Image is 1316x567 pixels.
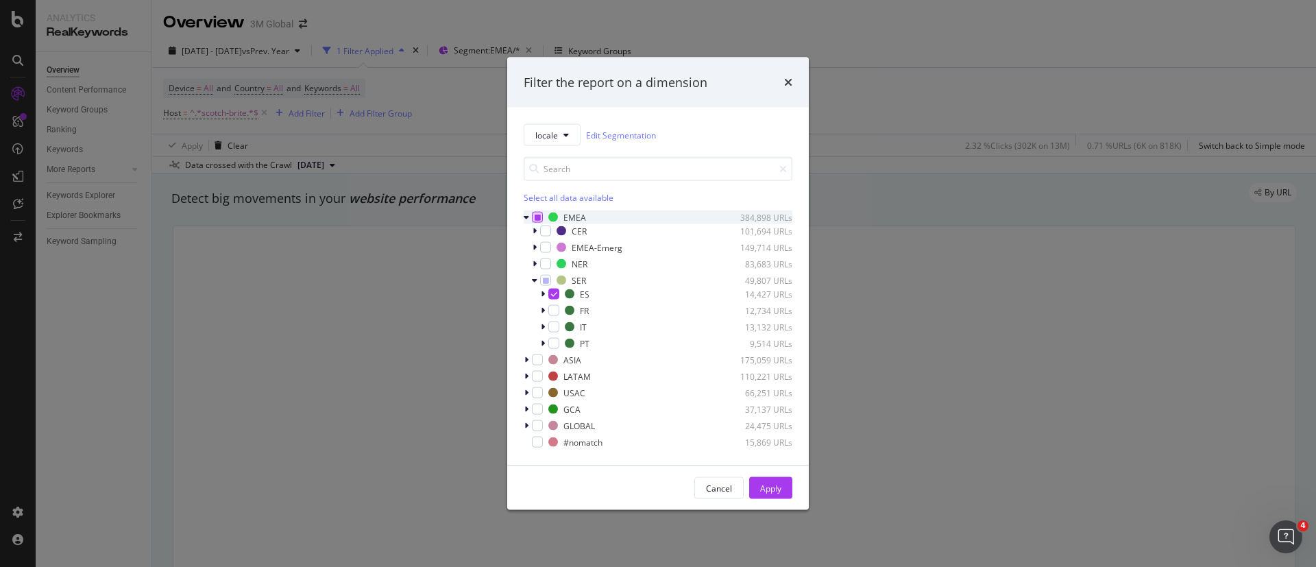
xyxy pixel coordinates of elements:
div: CER [572,225,587,237]
button: 10 [351,37,373,59]
input: Search [524,157,792,181]
div: 66,251 URLs [725,387,792,398]
div: USAC [563,387,585,398]
div: 12,734 URLs [725,304,792,316]
div: 24,475 URLs [725,420,792,431]
button: Cancel [694,477,744,499]
div: NER [572,258,587,269]
div: How likely are you to recommend Botify to a friend? [52,18,374,30]
div: ASIA [563,354,581,365]
button: 8 [293,37,315,59]
span: locale [535,129,558,141]
iframe: Intercom live chat [1269,520,1302,553]
div: 9,514 URLs [725,337,792,349]
div: Select all data available [524,192,792,204]
div: 15,869 URLs [725,436,792,448]
div: 101,694 URLs [725,225,792,237]
button: 4 [178,37,200,59]
div: 0 - Not likely [52,63,180,72]
span: 4 [1297,520,1308,531]
div: 110,221 URLs [725,370,792,382]
div: ES [580,288,589,300]
button: 1 [92,37,114,59]
div: 83,683 URLs [725,258,792,269]
div: 14,427 URLs [725,288,792,300]
div: 175,059 URLs [725,354,792,365]
div: SER [572,274,586,286]
div: 49,807 URLs [725,274,792,286]
div: GCA [563,403,581,415]
button: 0 [63,37,85,59]
button: 2 [121,37,143,59]
div: FR [580,304,589,316]
a: Edit Segmentation [586,128,656,142]
div: modal [507,57,809,510]
div: 10 - Very likely [256,63,384,72]
button: locale [524,124,581,146]
div: Cancel [706,482,732,494]
div: #nomatch [563,436,602,448]
div: 37,137 URLs [725,403,792,415]
div: IT [580,321,587,333]
button: 9 [322,37,344,59]
button: 5 [207,37,229,59]
div: 149,714 URLs [725,241,792,253]
div: times [784,73,792,91]
button: 3 [149,37,171,59]
div: EMEA [563,211,586,223]
button: Apply [749,477,792,499]
div: 384,898 URLs [725,211,792,223]
button: 6 [236,37,258,59]
div: Apply [760,482,781,494]
div: PT [580,337,589,349]
div: Close survey [432,21,440,29]
div: EMEA-Emerg [572,241,622,253]
button: 7 [265,37,287,59]
div: 13,132 URLs [725,321,792,333]
div: LATAM [563,370,591,382]
div: GLOBAL [563,420,595,431]
div: Filter the report on a dimension [524,73,707,91]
